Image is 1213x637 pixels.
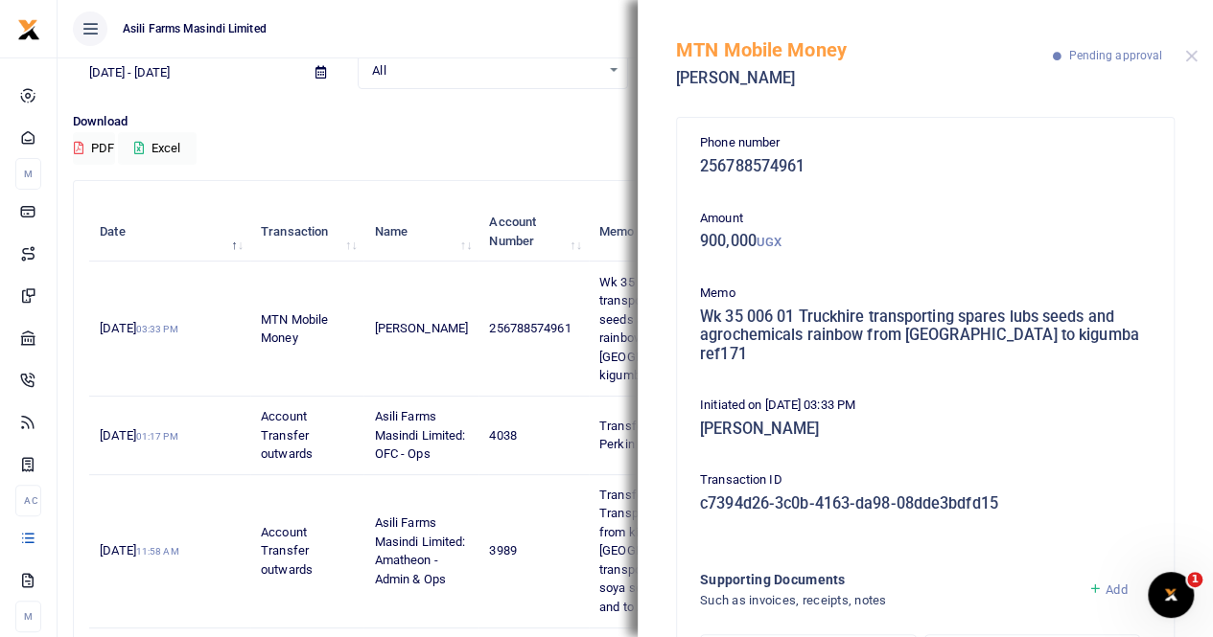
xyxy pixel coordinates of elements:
span: [DATE] [100,428,177,443]
span: Transfer to Ofc for Kilak Perkin Generator Repairs [599,419,736,452]
small: 01:17 PM [136,431,178,442]
span: [PERSON_NAME] [375,321,468,335]
span: 3989 [489,543,516,557]
span: [DATE] [100,543,178,557]
span: 256788574961 [489,321,571,335]
h5: 256788574961 [700,157,1151,176]
th: Account Number: activate to sort column ascending [478,202,589,262]
p: Download [73,112,1198,132]
small: UGX [757,235,781,249]
p: Transaction ID [700,470,1151,490]
h5: 900,000 [700,232,1151,251]
span: Transfer to Amatheon for Transporting 12mt of soya from kigumba to [GEOGRAPHIC_DATA] and transpor... [599,488,750,614]
li: M [15,158,41,190]
img: logo-small [17,18,40,41]
p: Phone number [700,133,1151,153]
small: 03:33 PM [136,324,178,334]
span: Pending approval [1068,49,1162,62]
a: logo-small logo-large logo-large [17,21,40,35]
span: Account Transfer outwards [261,409,313,461]
th: Transaction: activate to sort column ascending [250,202,364,262]
h4: Such as invoices, receipts, notes [700,590,1073,611]
h5: c7394d26-3c0b-4163-da98-08dde3bdfd15 [700,494,1151,513]
button: Excel [118,132,197,165]
h5: [PERSON_NAME] [676,69,1053,88]
h5: MTN Mobile Money [676,38,1053,61]
p: Amount [700,209,1151,229]
button: Close [1185,50,1198,62]
h4: Supporting Documents [700,569,1073,590]
iframe: Intercom live chat [1148,572,1194,618]
span: Asili Farms Masindi Limited [115,20,274,37]
span: Asili Farms Masindi Limited: OFC - Ops [375,409,466,461]
input: select period [73,57,300,89]
p: Initiated on [DATE] 03:33 PM [700,396,1151,416]
span: Asili Farms Masindi Limited: Amatheon - Admin & Ops [375,515,466,586]
a: Add [1088,582,1128,597]
p: Memo [700,284,1151,304]
span: Add [1106,582,1127,597]
span: Wk 35 006 01 Truckhire transporting spares lubs seeds and agrochemicals rainbow from [GEOGRAPHIC_... [599,275,741,383]
li: Ac [15,485,41,516]
span: Account Transfer outwards [261,525,313,577]
span: 1 [1187,572,1202,587]
span: [DATE] [100,321,177,335]
th: Memo: activate to sort column ascending [589,202,762,262]
h5: Wk 35 006 01 Truckhire transporting spares lubs seeds and agrochemicals rainbow from [GEOGRAPHIC_... [700,307,1151,364]
th: Name: activate to sort column ascending [363,202,478,262]
span: MTN Mobile Money [261,312,328,346]
th: Date: activate to sort column descending [89,202,250,262]
span: 4038 [489,428,516,443]
button: PDF [73,132,115,165]
h5: [PERSON_NAME] [700,420,1151,439]
li: M [15,601,41,632]
small: 11:58 AM [136,546,179,557]
span: All [372,61,599,80]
